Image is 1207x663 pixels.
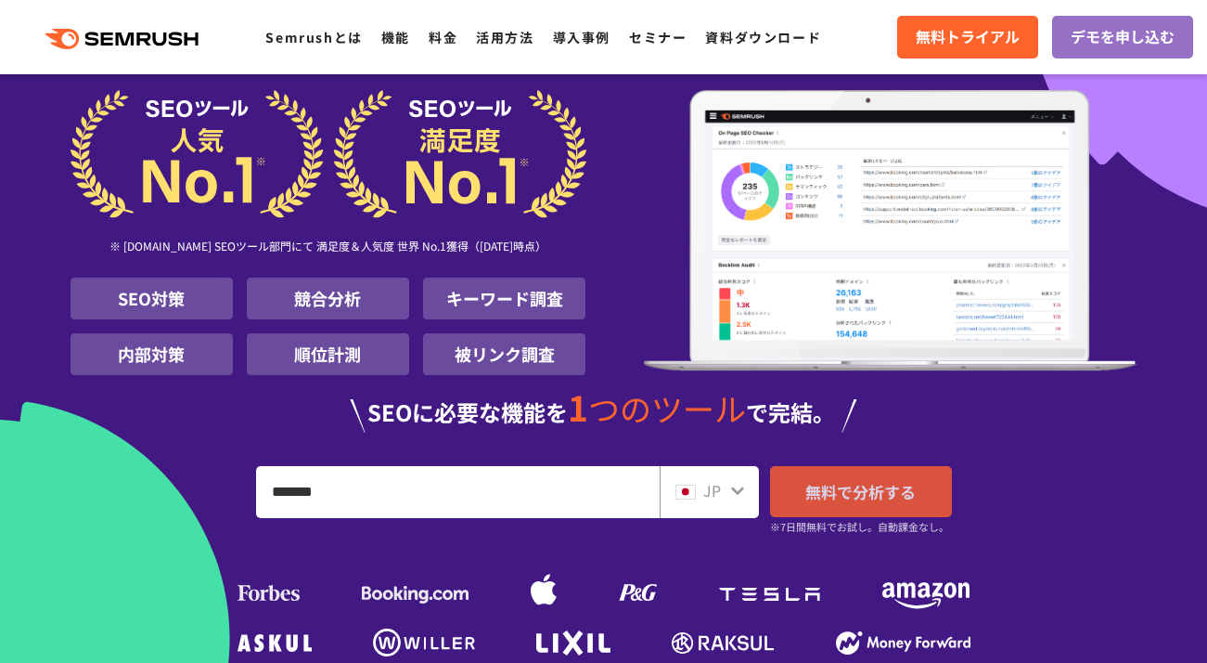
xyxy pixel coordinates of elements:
[916,25,1020,49] span: 無料トライアル
[476,28,533,46] a: 活用方法
[257,467,659,517] input: URL、キーワードを入力してください
[71,278,233,319] li: SEO対策
[770,466,952,517] a: 無料で分析する
[71,390,1137,433] div: SEOに必要な機能を
[770,518,949,536] small: ※7日間無料でお試し。自動課金なし。
[247,333,409,375] li: 順位計測
[429,28,457,46] a: 料金
[629,28,687,46] a: セミナー
[1071,25,1175,49] span: デモを申し込む
[588,385,746,431] span: つのツール
[423,333,585,375] li: 被リンク調査
[265,28,362,46] a: Semrushとは
[553,28,610,46] a: 導入事例
[703,479,721,501] span: JP
[381,28,410,46] a: 機能
[71,333,233,375] li: 内部対策
[423,278,585,319] li: キーワード調査
[897,16,1038,58] a: 無料トライアル
[247,278,409,319] li: 競合分析
[705,28,821,46] a: 資料ダウンロード
[805,480,916,503] span: 無料で分析する
[71,218,586,278] div: ※ [DOMAIN_NAME] SEOツール部門にて 満足度＆人気度 世界 No.1獲得（[DATE]時点）
[568,382,588,432] span: 1
[746,396,835,428] span: で完結。
[1052,16,1193,58] a: デモを申し込む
